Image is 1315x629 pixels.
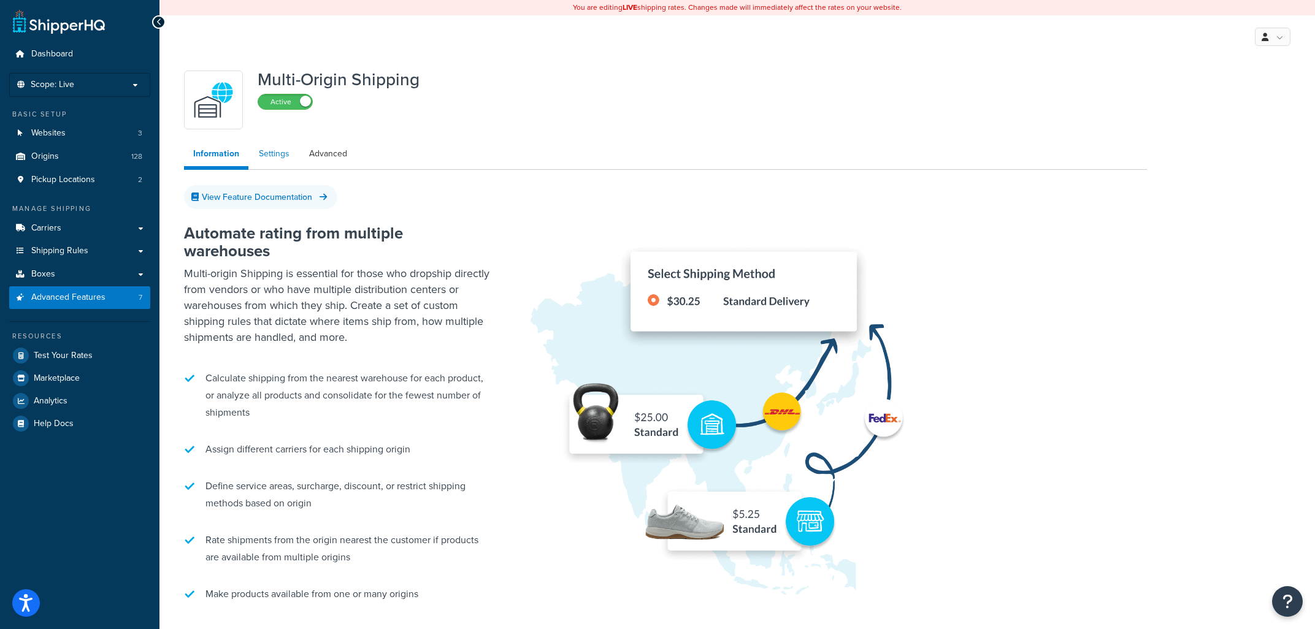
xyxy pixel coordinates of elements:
a: Pickup Locations2 [9,169,150,191]
a: Settings [250,142,299,166]
a: Origins128 [9,145,150,168]
a: Carriers [9,217,150,240]
li: Websites [9,122,150,145]
div: Manage Shipping [9,204,150,214]
h1: Multi-Origin Shipping [258,71,420,89]
li: Advanced Features [9,286,150,309]
a: Help Docs [9,413,150,435]
li: Define service areas, surcharge, discount, or restrict shipping methods based on origin [184,471,491,518]
a: Dashboard [9,43,150,66]
span: Carriers [31,223,61,234]
li: Origins [9,145,150,168]
span: Advanced Features [31,292,105,303]
span: 128 [131,151,142,162]
span: Scope: Live [31,80,74,90]
a: Marketplace [9,367,150,389]
a: Analytics [9,390,150,412]
span: 2 [138,175,142,185]
li: Calculate shipping from the nearest warehouse for each product, or analyze all products and conso... [184,364,491,427]
span: Analytics [34,396,67,406]
span: 7 [139,292,142,303]
a: Shipping Rules [9,240,150,262]
div: Basic Setup [9,109,150,120]
a: Advanced Features7 [9,286,150,309]
button: Open Resource Center [1272,586,1303,617]
span: Marketplace [34,373,80,384]
img: Multi-Origin Shipping [527,188,945,603]
h2: Automate rating from multiple warehouses [184,224,491,259]
a: Boxes [9,263,150,286]
span: Test Your Rates [34,351,93,361]
li: Pickup Locations [9,169,150,191]
span: Origins [31,151,59,162]
label: Active [258,94,312,109]
span: Help Docs [34,419,74,429]
li: Assign different carriers for each shipping origin [184,435,491,464]
span: Boxes [31,269,55,280]
span: Shipping Rules [31,246,88,256]
b: LIVE [623,2,637,13]
span: Dashboard [31,49,73,59]
a: View Feature Documentation [184,185,337,209]
a: Information [184,142,248,170]
a: Websites3 [9,122,150,145]
li: Rate shipments from the origin nearest the customer if products are available from multiple origins [184,525,491,572]
li: Make products available from one or many origins [184,579,491,609]
span: 3 [138,128,142,139]
a: Test Your Rates [9,345,150,367]
span: Pickup Locations [31,175,95,185]
p: Multi-origin Shipping is essential for those who dropship directly from vendors or who have multi... [184,265,491,345]
img: WatD5o0RtDAAAAAElFTkSuQmCC [192,78,235,121]
span: Websites [31,128,66,139]
div: Resources [9,331,150,341]
a: Advanced [300,142,356,166]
